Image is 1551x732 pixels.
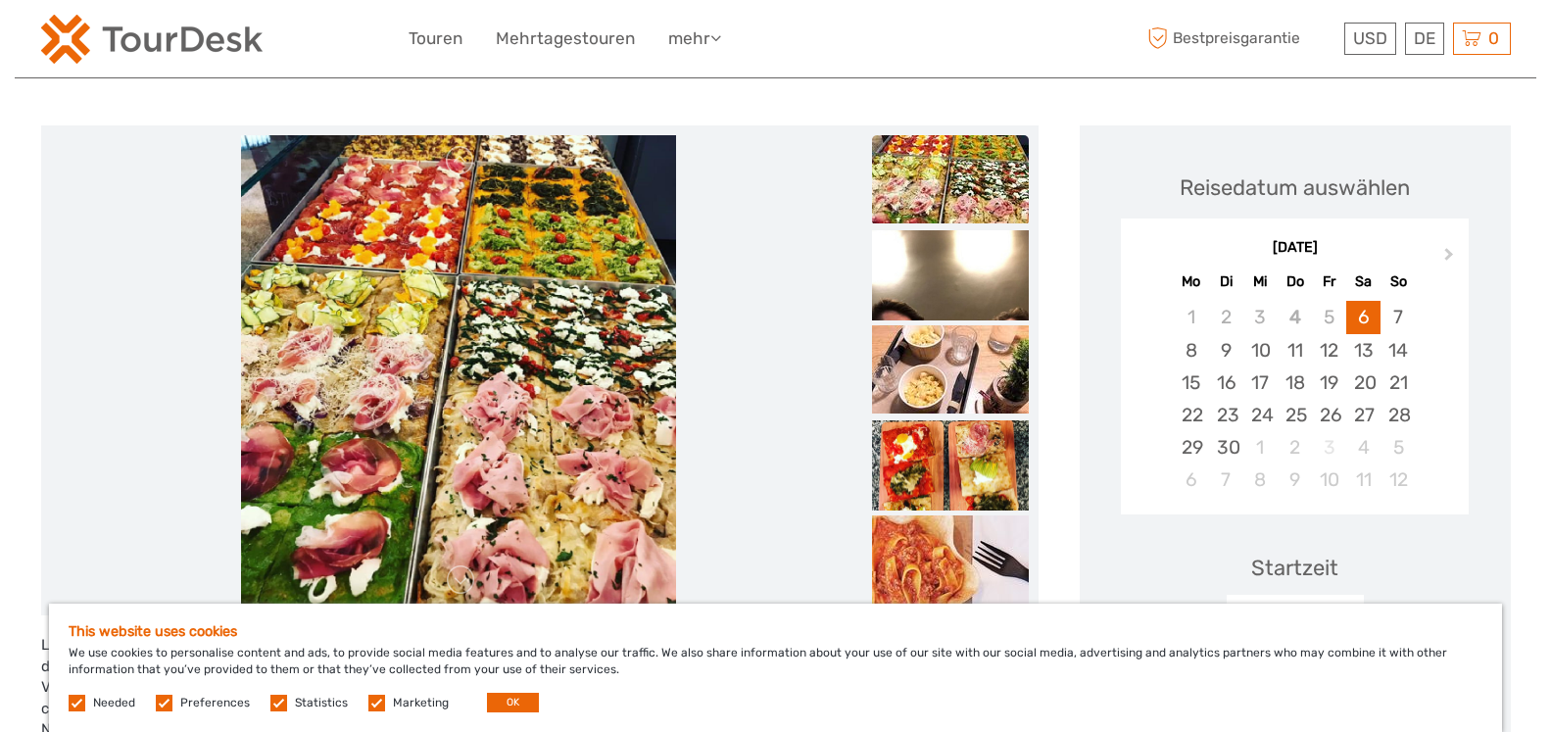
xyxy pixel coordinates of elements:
img: 6d791432b66a44d082bf472cb27442c8_main_slider.jpeg [241,135,675,606]
button: Open LiveChat chat widget [225,30,249,54]
div: Reisedatum auswählen [1180,172,1410,203]
div: Choose Donnerstag, 9. Oktober 2025 [1278,464,1312,496]
div: Choose Samstag, 20. September 2025 [1346,366,1381,399]
div: Choose Donnerstag, 25. September 2025 [1278,399,1312,431]
h5: This website uses cookies [69,623,1482,640]
div: Di [1209,268,1243,295]
div: Choose Samstag, 11. Oktober 2025 [1346,464,1381,496]
img: 92272b29810e4cf8a3e6518a4ca46eb5_slider_thumbnail.jpeg [872,325,1029,414]
div: Choose Donnerstag, 18. September 2025 [1278,366,1312,399]
div: Choose Montag, 22. September 2025 [1174,399,1208,431]
div: Choose Donnerstag, 11. September 2025 [1278,334,1312,366]
div: Mo [1174,268,1208,295]
div: Choose Sonntag, 5. Oktober 2025 [1381,431,1415,464]
div: We use cookies to personalise content and ads, to provide social media features and to analyse ou... [49,604,1502,732]
div: Choose Dienstag, 9. September 2025 [1209,334,1243,366]
div: Not available Mittwoch, 3. September 2025 [1243,301,1278,333]
a: mehr [668,24,721,53]
img: 3a44369de4d54a30803867d3fde4b345_slider_thumbnail.jpeg [872,515,1029,604]
div: Choose Dienstag, 16. September 2025 [1209,366,1243,399]
div: month 2025-09 [1127,301,1462,496]
div: Choose Samstag, 13. September 2025 [1346,334,1381,366]
p: We're away right now. Please check back later! [27,34,221,50]
div: Choose Mittwoch, 24. September 2025 [1243,399,1278,431]
div: Choose Samstag, 27. September 2025 [1346,399,1381,431]
div: Choose Sonntag, 28. September 2025 [1381,399,1415,431]
div: Not available Freitag, 5. September 2025 [1312,301,1346,333]
button: OK [487,693,539,712]
div: Choose Donnerstag, 2. Oktober 2025 [1278,431,1312,464]
div: Not available Dienstag, 2. September 2025 [1209,301,1243,333]
div: Choose Freitag, 10. Oktober 2025 [1312,464,1346,496]
div: Choose Sonntag, 12. Oktober 2025 [1381,464,1415,496]
div: Choose Dienstag, 30. September 2025 [1209,431,1243,464]
div: Not available Montag, 1. September 2025 [1174,301,1208,333]
span: Bestpreisgarantie [1143,23,1339,55]
div: Choose Freitag, 12. September 2025 [1312,334,1346,366]
div: Mi [1243,268,1278,295]
button: Next Month [1435,243,1467,274]
img: f16f2a03dcea45fdb32386d1d90aa55c.jpeg [872,230,1029,440]
div: Choose Sonntag, 14. September 2025 [1381,334,1415,366]
div: So [1381,268,1415,295]
div: Choose Mittwoch, 10. September 2025 [1243,334,1278,366]
div: Choose Mittwoch, 1. Oktober 2025 [1243,431,1278,464]
div: Choose Sonntag, 7. September 2025 [1381,301,1415,333]
div: Fr [1312,268,1346,295]
div: Choose Sonntag, 21. September 2025 [1381,366,1415,399]
label: Needed [93,695,135,711]
label: Preferences [180,695,250,711]
div: Do [1278,268,1312,295]
div: DE [1405,23,1444,55]
div: 12:00 [1227,595,1364,640]
div: Choose Montag, 8. September 2025 [1174,334,1208,366]
div: Not available Donnerstag, 4. September 2025 [1278,301,1312,333]
div: Choose Dienstag, 23. September 2025 [1209,399,1243,431]
div: Choose Montag, 6. Oktober 2025 [1174,464,1208,496]
img: a26f7510b5194e6b93a158a32d5be9ce.jpeg [872,420,1029,534]
div: Choose Samstag, 4. Oktober 2025 [1346,431,1381,464]
div: Sa [1346,268,1381,295]
div: Choose Freitag, 26. September 2025 [1312,399,1346,431]
div: Choose Mittwoch, 8. Oktober 2025 [1243,464,1278,496]
div: Choose Freitag, 19. September 2025 [1312,366,1346,399]
div: Not available Freitag, 3. Oktober 2025 [1312,431,1346,464]
div: Choose Samstag, 6. September 2025 [1346,301,1381,333]
label: Marketing [393,695,449,711]
div: Choose Montag, 15. September 2025 [1174,366,1208,399]
a: Mehrtagestouren [496,24,635,53]
div: [DATE] [1121,238,1469,259]
div: Choose Mittwoch, 17. September 2025 [1243,366,1278,399]
div: Choose Montag, 29. September 2025 [1174,431,1208,464]
div: Startzeit [1251,553,1338,583]
img: 2254-3441b4b5-4e5f-4d00-b396-31f1d84a6ebf_logo_small.png [41,15,263,64]
span: USD [1353,28,1387,48]
label: Statistics [295,695,348,711]
a: Touren [409,24,462,53]
span: 0 [1485,28,1502,48]
img: 6d791432b66a44d082bf472cb27442c8_slider_thumbnail.jpeg [872,135,1029,223]
div: Choose Dienstag, 7. Oktober 2025 [1209,464,1243,496]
